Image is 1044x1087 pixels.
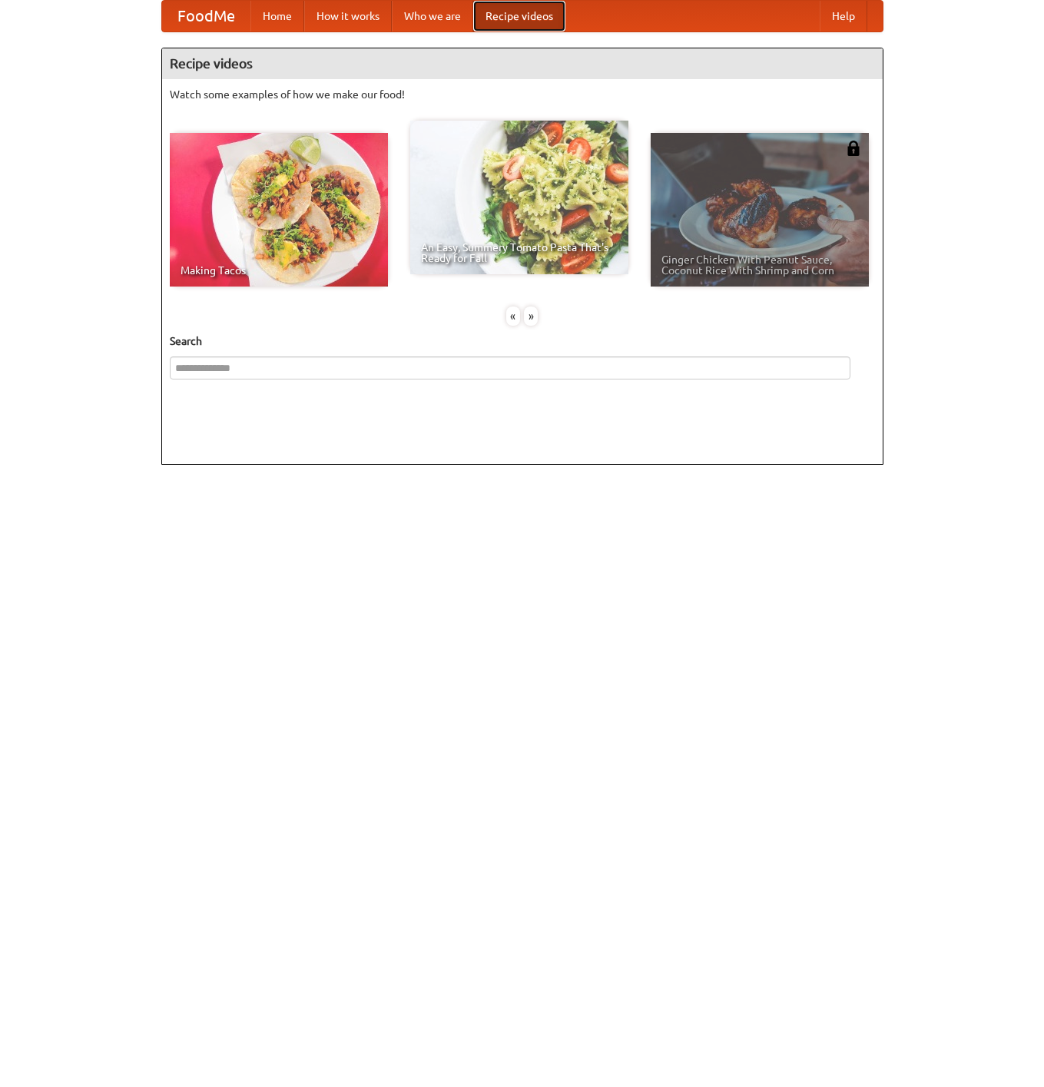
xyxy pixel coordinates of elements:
a: Making Tacos [170,133,388,287]
a: Who we are [392,1,473,31]
span: An Easy, Summery Tomato Pasta That's Ready for Fall [421,242,618,263]
img: 483408.png [846,141,861,156]
a: Recipe videos [473,1,565,31]
span: Making Tacos [181,265,377,276]
p: Watch some examples of how we make our food! [170,87,875,102]
a: How it works [304,1,392,31]
h5: Search [170,333,875,349]
div: « [506,307,520,326]
a: Help [820,1,867,31]
div: » [524,307,538,326]
h4: Recipe videos [162,48,883,79]
a: Home [250,1,304,31]
a: FoodMe [162,1,250,31]
a: An Easy, Summery Tomato Pasta That's Ready for Fall [410,121,628,274]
